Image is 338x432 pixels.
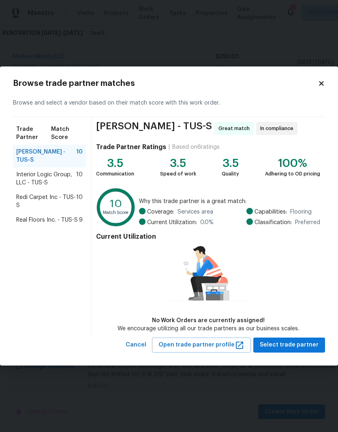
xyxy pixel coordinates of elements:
span: Interior Logic Group, LLC - TUS-S [16,171,76,187]
span: Services area [178,208,213,216]
div: Quality [222,170,239,178]
button: Cancel [122,338,150,353]
div: Communication [96,170,134,178]
span: [PERSON_NAME] - TUS-S [16,148,76,164]
div: Adhering to OD pricing [265,170,320,178]
span: 9 [79,216,83,224]
div: 3.5 [96,159,134,167]
h2: Browse trade partner matches [13,79,318,88]
div: No Work Orders are currently assigned! [118,317,299,325]
span: Coverage: [147,208,174,216]
span: 0.0 % [200,218,214,227]
span: 10 [76,148,83,164]
span: Select trade partner [260,340,319,350]
div: 3.5 [160,159,196,167]
span: Great match [218,124,253,133]
span: Flooring [290,208,312,216]
span: In compliance [260,124,297,133]
h4: Current Utilization [96,233,320,241]
span: 10 [76,193,83,210]
div: Based on 6 ratings [172,143,220,151]
span: [PERSON_NAME] - TUS-S [96,122,212,135]
span: Current Utilization: [147,218,197,227]
div: We encourage utilizing all our trade partners as our business scales. [118,325,299,333]
span: Open trade partner profile [158,340,244,350]
div: | [166,143,172,151]
span: Why this trade partner is a great match: [139,197,320,205]
span: Match Score [51,125,83,141]
div: 100% [265,159,320,167]
span: Capabilities: [255,208,287,216]
button: Open trade partner profile [152,338,251,353]
span: Redi Carpet Inc - TUS-S [16,193,76,210]
text: 10 [110,199,122,210]
div: 3.5 [222,159,239,167]
h4: Trade Partner Ratings [96,143,166,151]
span: Preferred [295,218,320,227]
div: Speed of work [160,170,196,178]
span: 10 [76,171,83,187]
text: Match Score [103,210,129,215]
span: Classification: [255,218,292,227]
button: Select trade partner [253,338,325,353]
span: Trade Partner [16,125,51,141]
div: Browse and select a vendor based on their match score with this work order. [13,89,325,117]
span: Cancel [126,340,146,350]
span: Real Floors Inc. - TUS-S [16,216,78,224]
